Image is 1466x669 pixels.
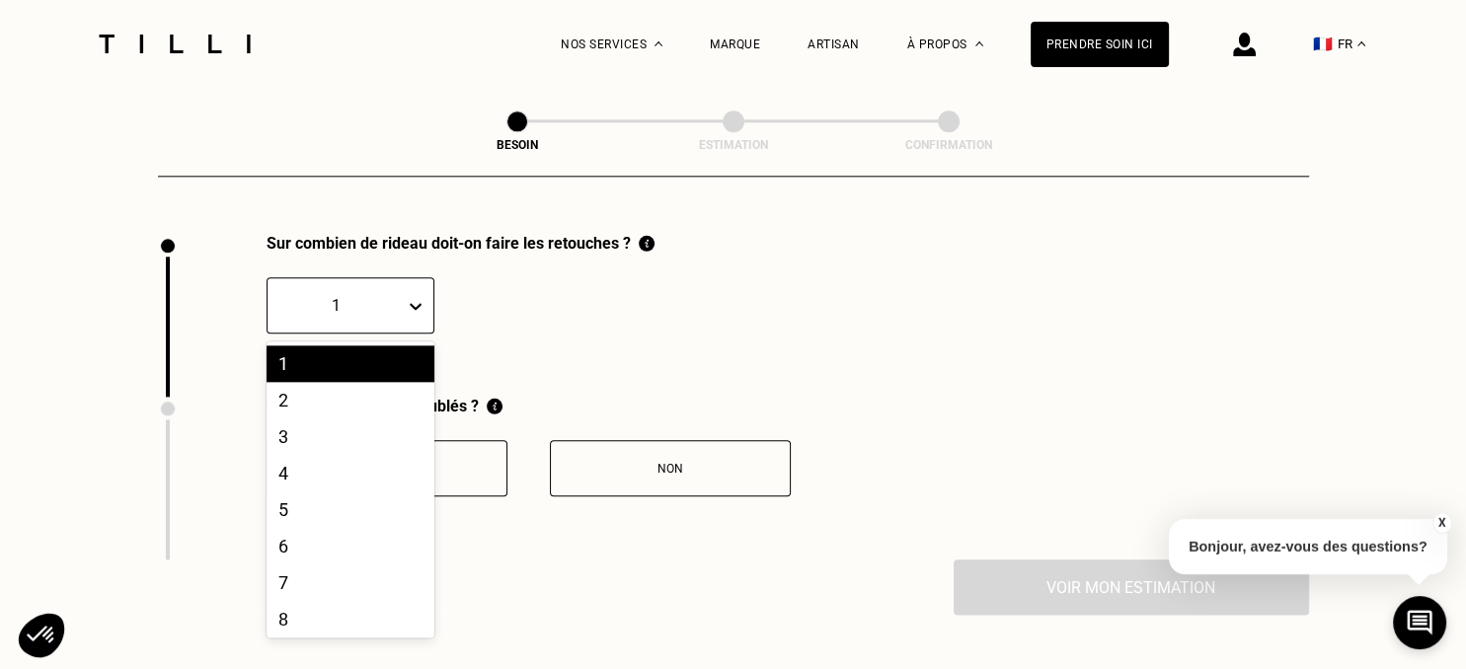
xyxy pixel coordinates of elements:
[975,41,983,46] img: Menu déroulant à propos
[850,138,1047,152] div: Confirmation
[267,455,434,491] div: 4
[267,491,434,528] div: 5
[92,35,258,53] img: Logo du service de couturière Tilli
[710,37,760,51] a: Marque
[550,440,791,496] button: Non
[267,382,434,418] div: 2
[267,601,434,637] div: 8
[267,397,791,415] div: Ce sont des rideaux doublés ?
[1313,35,1333,53] span: 🇫🇷
[655,41,662,46] img: Menu déroulant
[267,345,434,382] div: 1
[1169,519,1447,574] p: Bonjour, avez-vous des questions?
[808,37,860,51] a: Artisan
[1357,41,1365,46] img: menu déroulant
[639,234,655,253] img: Comment compter le nombre de rideaux ?
[635,138,832,152] div: Estimation
[267,564,434,601] div: 7
[1431,512,1451,534] button: X
[487,397,502,415] img: Qu'est ce qu'une doublure ?
[267,418,434,455] div: 3
[1233,33,1256,56] img: icône connexion
[561,462,780,476] div: Non
[267,234,655,253] div: Sur combien de rideau doit-on faire les retouches ?
[1031,22,1169,67] a: Prendre soin ici
[419,138,616,152] div: Besoin
[267,528,434,564] div: 6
